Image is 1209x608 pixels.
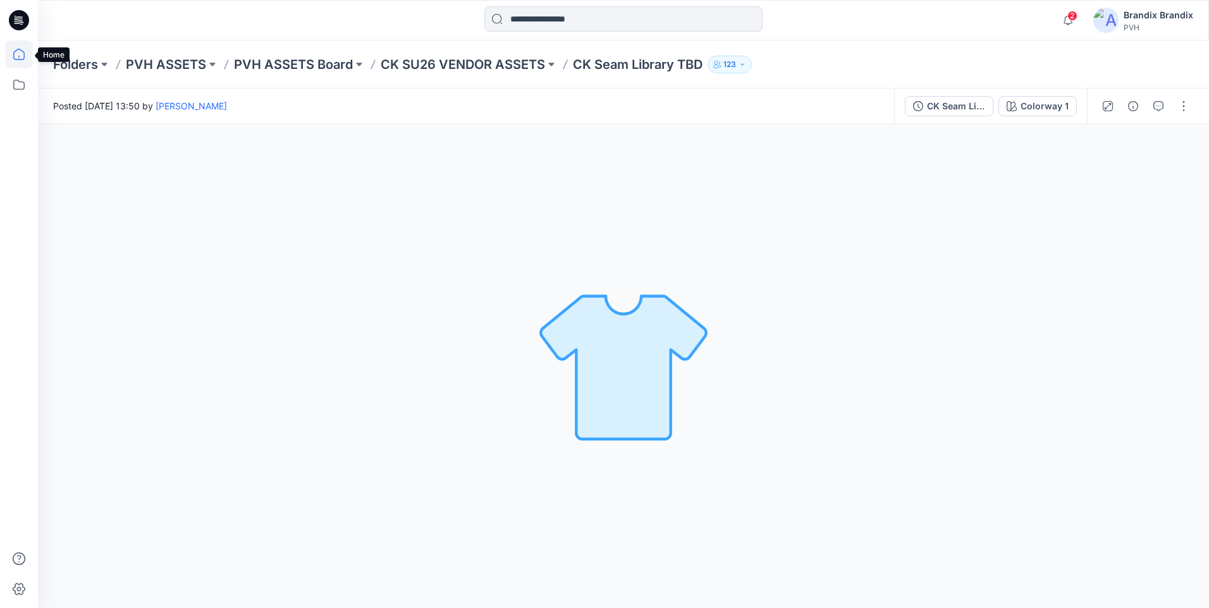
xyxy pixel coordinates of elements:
button: Colorway 1 [998,96,1077,116]
div: Colorway 1 [1021,99,1069,113]
img: No Outline [535,277,712,454]
a: Folders [53,56,98,73]
img: avatar [1093,8,1119,33]
p: 123 [723,58,736,71]
span: 2 [1067,11,1077,21]
button: 123 [708,56,752,73]
a: CK SU26 VENDOR ASSETS [381,56,545,73]
a: [PERSON_NAME] [156,100,227,111]
a: PVH ASSETS Board [234,56,353,73]
span: Posted [DATE] 13:50 by [53,99,227,112]
button: Details [1123,96,1143,116]
div: PVH [1124,23,1193,32]
p: CK Seam Library TBD [573,56,703,73]
button: CK Seam Library TBD [905,96,993,116]
div: CK Seam Library TBD [927,99,985,113]
a: PVH ASSETS [126,56,206,73]
div: Brandix Brandix [1124,8,1193,23]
